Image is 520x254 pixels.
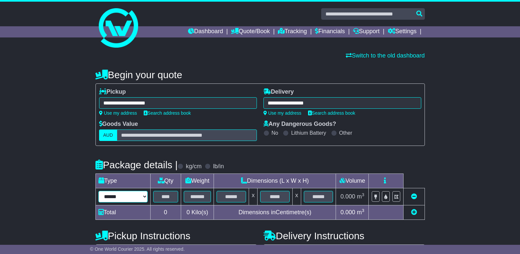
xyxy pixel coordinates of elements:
td: x [249,188,258,205]
td: Dimensions in Centimetre(s) [214,205,336,220]
td: x [292,188,301,205]
td: Total [95,205,150,220]
td: Qty [150,174,181,188]
a: Settings [388,26,417,37]
label: Other [339,130,352,136]
a: Support [353,26,380,37]
a: Search address book [144,110,191,116]
sup: 3 [362,192,364,197]
a: Remove this item [411,193,417,200]
td: Kilo(s) [181,205,214,220]
a: Quote/Book [231,26,270,37]
label: lb/in [213,163,224,170]
a: Search address book [308,110,355,116]
td: Dimensions (L x W x H) [214,174,336,188]
span: 0 [186,209,190,216]
span: m [357,193,364,200]
h4: Pickup Instructions [95,230,257,241]
span: m [357,209,364,216]
label: Goods Value [99,121,138,128]
a: Use my address [263,110,302,116]
label: No [272,130,278,136]
sup: 3 [362,208,364,213]
h4: Package details | [95,159,178,170]
a: Add new item [411,209,417,216]
label: Any Dangerous Goods? [263,121,336,128]
label: Pickup [99,88,126,96]
label: Lithium Battery [291,130,326,136]
h4: Delivery Instructions [263,230,425,241]
td: 0 [150,205,181,220]
a: Tracking [278,26,307,37]
a: Dashboard [188,26,223,37]
td: Volume [336,174,369,188]
a: Financials [315,26,345,37]
span: 0.000 [341,209,355,216]
a: Use my address [99,110,137,116]
label: kg/cm [186,163,201,170]
label: Delivery [263,88,294,96]
h4: Begin your quote [95,69,425,80]
td: Weight [181,174,214,188]
span: 0.000 [341,193,355,200]
span: © One World Courier 2025. All rights reserved. [90,246,185,252]
a: Switch to the old dashboard [346,52,425,59]
label: AUD [99,129,117,141]
td: Type [95,174,150,188]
